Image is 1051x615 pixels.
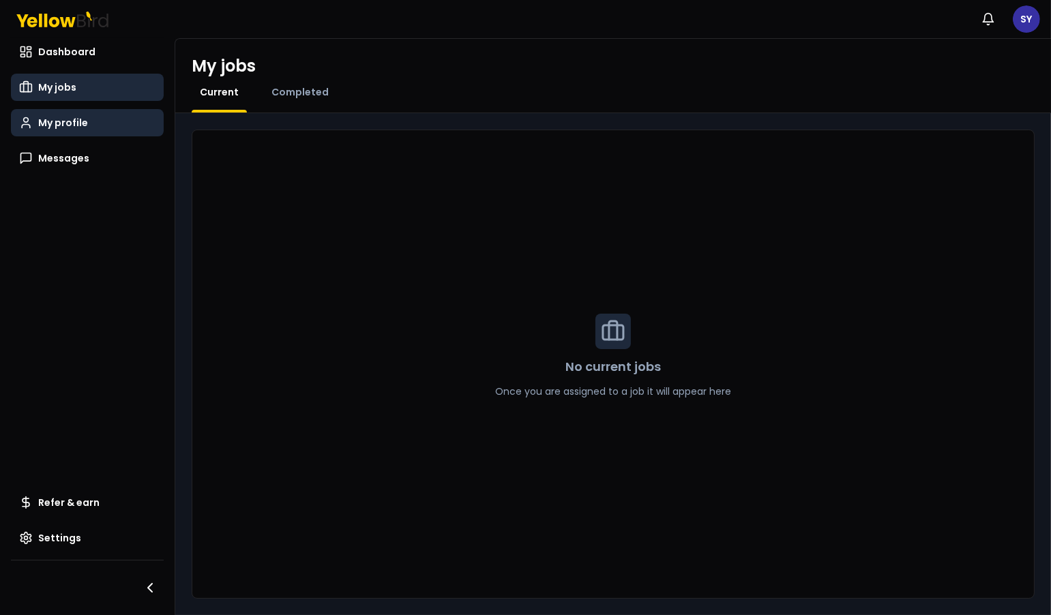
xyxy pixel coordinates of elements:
span: My profile [38,116,88,130]
h1: My jobs [192,55,256,77]
span: Dashboard [38,45,95,59]
a: Dashboard [11,38,164,65]
span: My jobs [38,80,76,94]
a: Completed [263,85,337,99]
span: Messages [38,151,89,165]
span: Completed [271,85,329,99]
span: SY [1013,5,1040,33]
a: Refer & earn [11,489,164,516]
a: Current [192,85,247,99]
p: Once you are assigned to a job it will appear here [495,385,731,398]
span: Current [200,85,239,99]
span: Settings [38,531,81,545]
a: Messages [11,145,164,172]
a: My jobs [11,74,164,101]
p: No current jobs [565,357,661,376]
a: My profile [11,109,164,136]
a: Settings [11,524,164,552]
span: Refer & earn [38,496,100,509]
